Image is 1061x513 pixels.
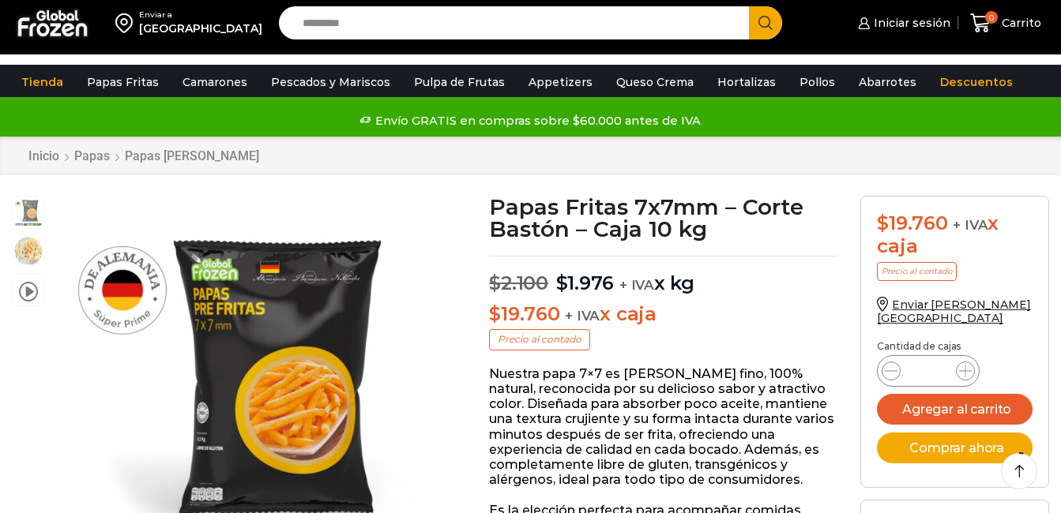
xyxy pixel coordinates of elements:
a: Enviar [PERSON_NAME][GEOGRAPHIC_DATA] [877,298,1030,325]
span: 0 [985,11,998,24]
span: 7×7 [13,197,44,228]
span: $ [489,271,501,294]
bdi: 1.976 [556,271,615,294]
button: Search button [749,6,782,39]
bdi: 19.760 [489,302,559,325]
a: Inicio [28,148,60,163]
span: + IVA [953,217,988,233]
a: Appetizers [521,67,600,97]
button: Comprar ahora [877,432,1033,463]
a: Tienda [13,67,71,97]
span: $ [556,271,568,294]
bdi: 2.100 [489,271,548,294]
div: Enviar a [139,9,262,21]
button: Agregar al carrito [877,394,1033,425]
span: $ [877,212,889,234]
p: Precio al contado [877,262,957,281]
a: Queso Crema [608,67,702,97]
a: Pescados y Mariscos [263,67,398,97]
span: + IVA [565,308,600,324]
a: Pulpa de Frutas [406,67,513,97]
a: Hortalizas [709,67,784,97]
p: Precio al contado [489,329,590,350]
a: Iniciar sesión [854,7,950,39]
h1: Papas Fritas 7x7mm – Corte Bastón – Caja 10 kg [489,196,837,240]
span: + IVA [619,277,654,293]
p: x kg [489,256,837,295]
input: Product quantity [913,360,943,382]
div: x caja [877,212,1033,258]
img: address-field-icon.svg [115,9,139,36]
div: [GEOGRAPHIC_DATA] [139,21,262,36]
bdi: 19.760 [877,212,947,234]
p: Cantidad de cajas [877,341,1033,352]
span: $ [489,302,501,325]
a: Papas Fritas [79,67,167,97]
p: Nuestra papa 7×7 es [PERSON_NAME] fino, 100% natural, reconocida por su delicioso sabor y atracti... [489,366,837,488]
a: 0 Carrito [966,5,1045,42]
span: Iniciar sesión [870,15,950,31]
a: Abarrotes [851,67,924,97]
a: Papas [73,148,111,163]
a: Descuentos [932,67,1021,97]
span: Carrito [998,15,1041,31]
a: Pollos [792,67,843,97]
nav: Breadcrumb [28,148,260,163]
a: Camarones [175,67,255,97]
a: Papas [PERSON_NAME] [124,148,260,163]
p: x caja [489,303,837,326]
span: 7×7 [13,235,44,267]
